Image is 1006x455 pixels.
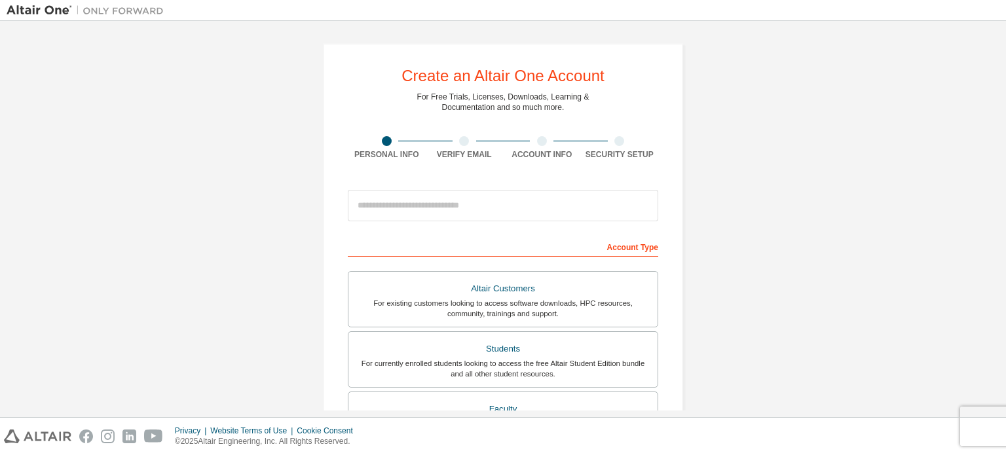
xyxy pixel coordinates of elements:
div: Create an Altair One Account [401,68,605,84]
div: For currently enrolled students looking to access the free Altair Student Edition bundle and all ... [356,358,650,379]
img: youtube.svg [144,429,163,443]
p: © 2025 Altair Engineering, Inc. All Rights Reserved. [175,436,361,447]
div: For existing customers looking to access software downloads, HPC resources, community, trainings ... [356,298,650,319]
div: Students [356,340,650,358]
div: Security Setup [581,149,659,160]
img: altair_logo.svg [4,429,71,443]
div: Privacy [175,426,210,436]
img: facebook.svg [79,429,93,443]
img: instagram.svg [101,429,115,443]
div: Cookie Consent [297,426,360,436]
div: Account Info [503,149,581,160]
div: Faculty [356,400,650,418]
div: Verify Email [426,149,504,160]
div: Website Terms of Use [210,426,297,436]
div: Personal Info [348,149,426,160]
img: linkedin.svg [122,429,136,443]
img: Altair One [7,4,170,17]
div: Altair Customers [356,280,650,298]
div: Account Type [348,236,658,257]
div: For Free Trials, Licenses, Downloads, Learning & Documentation and so much more. [417,92,589,113]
